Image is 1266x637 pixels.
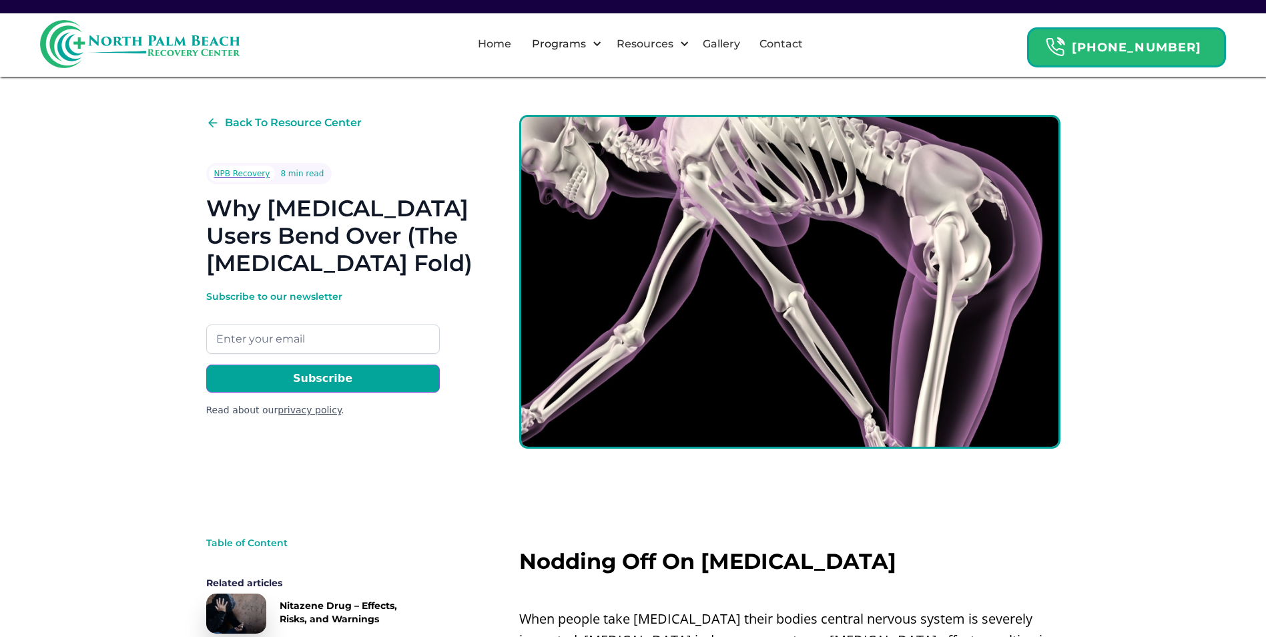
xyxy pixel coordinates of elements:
a: Back To Resource Center [206,115,362,131]
a: Contact [751,23,811,65]
a: Nitazene Drug – Effects, Risks, and Warnings [206,594,420,634]
a: Home [470,23,519,65]
h1: Why [MEDICAL_DATA] Users Bend Over (The [MEDICAL_DATA] Fold) [206,195,477,276]
a: privacy policy [278,405,341,415]
input: Enter your email [206,325,440,354]
div: Read about our . [206,403,440,417]
h2: Nodding Off On [MEDICAL_DATA] [519,550,1060,574]
div: 8 min read [280,167,324,180]
div: Programs [529,36,589,52]
a: Header Calendar Icons[PHONE_NUMBER] [1027,21,1226,67]
input: Subscribe [206,365,440,393]
div: NPB Recovery [214,167,270,180]
div: Subscribe to our newsletter [206,290,440,303]
div: Nitazene Drug – Effects, Risks, and Warnings [280,599,420,626]
form: Email Form [206,290,440,417]
strong: [PHONE_NUMBER] [1072,40,1201,55]
img: Header Calendar Icons [1045,37,1065,57]
p: ‍ [519,580,1060,602]
a: NPB Recovery [209,166,276,182]
div: Back To Resource Center [225,115,362,131]
div: Resources [605,23,693,65]
div: Programs [521,23,605,65]
a: Gallery [695,23,748,65]
div: Resources [613,36,677,52]
div: Related articles [206,576,420,590]
div: Table of Content [206,536,420,550]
